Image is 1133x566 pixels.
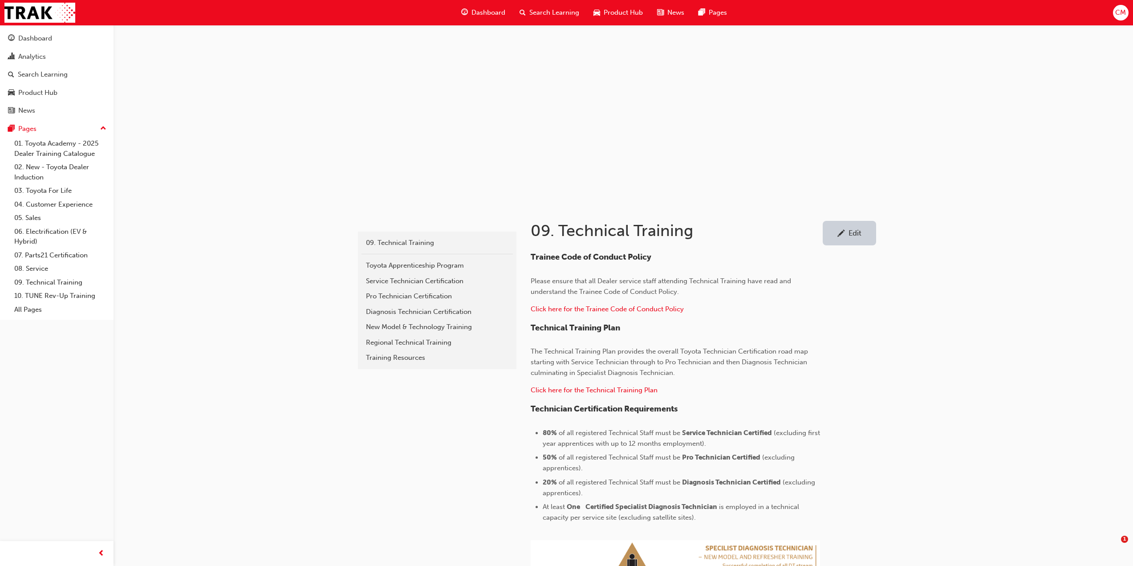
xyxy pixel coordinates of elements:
[667,8,684,18] span: News
[559,429,680,437] span: of all registered Technical Staff must be
[4,85,110,101] a: Product Hub
[361,335,513,350] a: Regional Technical Training
[543,478,817,497] span: (excluding apprentices).
[361,304,513,320] a: Diagnosis Technician Certification
[361,258,513,273] a: Toyota Apprenticeship Program
[531,347,810,377] span: The Technical Training Plan provides the overall Toyota Technician Certification road map startin...
[1121,536,1128,543] span: 1
[8,71,14,79] span: search-icon
[1103,536,1124,557] iframe: Intercom live chat
[100,123,106,134] span: up-icon
[543,429,557,437] span: 80%
[682,429,772,437] span: Service Technician Certified
[8,53,15,61] span: chart-icon
[4,121,110,137] button: Pages
[361,289,513,304] a: Pro Technician Certification
[585,503,717,511] span: Certified Specialist Diagnosis Technician
[366,338,508,348] div: Regional Technical Training
[650,4,691,22] a: news-iconNews
[1115,8,1126,18] span: CM
[4,29,110,121] button: DashboardAnalyticsSearch LearningProduct HubNews
[4,30,110,47] a: Dashboard
[849,228,861,237] div: Edit
[366,238,508,248] div: 09. Technical Training
[691,4,734,22] a: pages-iconPages
[18,124,37,134] div: Pages
[366,307,508,317] div: Diagnosis Technician Certification
[543,429,822,448] span: (excluding first year apprentices with up to 12 months employment).
[8,107,15,115] span: news-icon
[361,319,513,335] a: New Model & Technology Training
[11,137,110,160] a: 01. Toyota Academy - 2025 Dealer Training Catalogue
[11,225,110,248] a: 06. Electrification (EV & Hybrid)
[520,7,526,18] span: search-icon
[366,322,508,332] div: New Model & Technology Training
[698,7,705,18] span: pages-icon
[361,235,513,251] a: 09. Technical Training
[8,89,15,97] span: car-icon
[11,160,110,184] a: 02. New - Toyota Dealer Induction
[366,353,508,363] div: Training Resources
[837,230,845,239] span: pencil-icon
[11,248,110,262] a: 07. Parts21 Certification
[593,7,600,18] span: car-icon
[531,305,684,313] a: Click here for the Trainee Code of Conduct Policy
[531,277,793,296] span: Please ensure that all Dealer service staff attending Technical Training have read and understand...
[531,386,658,394] span: Click here for the Technical Training Plan
[559,453,680,461] span: of all registered Technical Staff must be
[366,261,508,271] div: Toyota Apprenticeship Program
[529,8,579,18] span: Search Learning
[18,69,68,80] div: Search Learning
[682,453,760,461] span: Pro Technician Certified
[543,453,557,461] span: 50%
[454,4,512,22] a: guage-iconDashboard
[543,478,557,486] span: 20%
[11,262,110,276] a: 08. Service
[604,8,643,18] span: Product Hub
[586,4,650,22] a: car-iconProduct Hub
[18,33,52,44] div: Dashboard
[366,276,508,286] div: Service Technician Certification
[709,8,727,18] span: Pages
[4,102,110,119] a: News
[11,289,110,303] a: 10. TUNE Rev-Up Training
[98,548,105,559] span: prev-icon
[11,184,110,198] a: 03. Toyota For Life
[18,106,35,116] div: News
[512,4,586,22] a: search-iconSearch Learning
[11,276,110,289] a: 09. Technical Training
[4,66,110,83] a: Search Learning
[531,323,620,333] span: Technical Training Plan
[8,35,15,43] span: guage-icon
[18,88,57,98] div: Product Hub
[11,198,110,212] a: 04. Customer Experience
[11,211,110,225] a: 05. Sales
[1113,5,1129,20] button: CM
[4,49,110,65] a: Analytics
[531,221,823,240] h1: 09. Technical Training
[531,404,678,414] span: Technician Certification Requirements
[361,273,513,289] a: Service Technician Certification
[471,8,505,18] span: Dashboard
[18,52,46,62] div: Analytics
[361,350,513,366] a: Training Resources
[366,291,508,301] div: Pro Technician Certification
[559,478,680,486] span: of all registered Technical Staff must be
[682,478,781,486] span: Diagnosis Technician Certified
[657,7,664,18] span: news-icon
[567,503,580,511] span: One
[8,125,15,133] span: pages-icon
[531,386,658,394] a: ​Click here for the Technical Training Plan
[543,503,565,511] span: At least
[461,7,468,18] span: guage-icon
[4,3,75,23] img: Trak
[823,221,876,245] a: Edit
[531,252,651,262] span: Trainee Code of Conduct Policy
[11,303,110,317] a: All Pages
